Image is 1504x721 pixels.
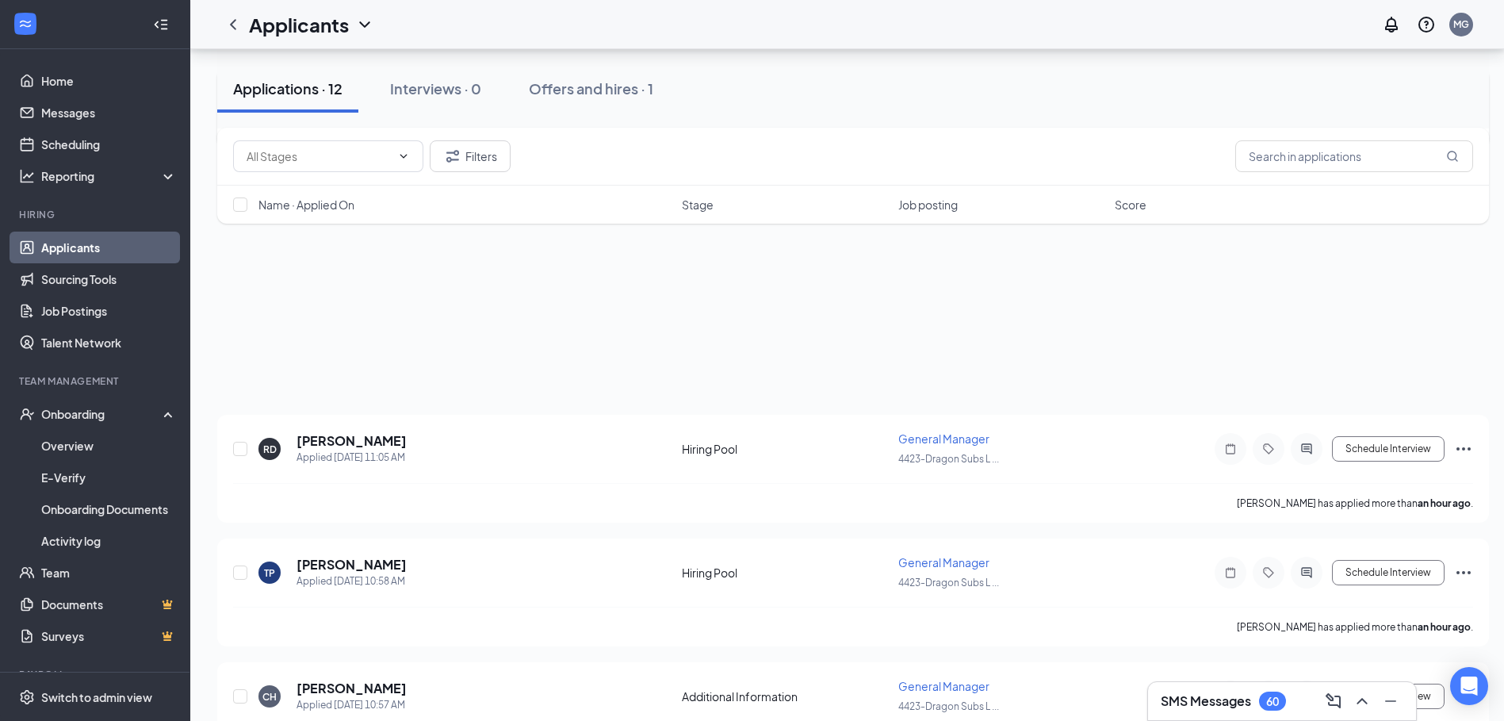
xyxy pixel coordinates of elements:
[41,232,177,263] a: Applicants
[41,462,177,493] a: E-Verify
[1235,140,1473,172] input: Search in applications
[1418,621,1471,633] b: an hour ago
[1454,563,1473,582] svg: Ellipses
[1321,688,1346,714] button: ComposeMessage
[297,432,407,450] h5: [PERSON_NAME]
[1453,17,1469,31] div: MG
[297,556,407,573] h5: [PERSON_NAME]
[1382,15,1401,34] svg: Notifications
[19,668,174,681] div: Payroll
[297,680,407,697] h5: [PERSON_NAME]
[898,577,999,589] span: 4423-Dragon Subs L ...
[233,79,343,98] div: Applications · 12
[1221,566,1240,579] svg: Note
[1332,436,1445,462] button: Schedule Interview
[682,441,889,457] div: Hiring Pool
[1297,566,1316,579] svg: ActiveChat
[898,555,989,570] span: General Manager
[41,263,177,295] a: Sourcing Tools
[1353,692,1372,711] svg: ChevronUp
[1450,667,1488,705] div: Open Intercom Messenger
[898,453,999,465] span: 4423-Dragon Subs L ...
[1418,497,1471,509] b: an hour ago
[19,406,35,422] svg: UserCheck
[1446,150,1459,163] svg: MagnifyingGlass
[1221,443,1240,455] svg: Note
[1349,688,1375,714] button: ChevronUp
[430,140,511,172] button: Filter Filters
[41,65,177,97] a: Home
[41,557,177,589] a: Team
[41,620,177,652] a: SurveysCrown
[41,430,177,462] a: Overview
[390,79,481,98] div: Interviews · 0
[529,79,653,98] div: Offers and hires · 1
[682,197,714,213] span: Stage
[1332,560,1445,585] button: Schedule Interview
[1259,566,1278,579] svg: Tag
[1161,692,1251,710] h3: SMS Messages
[1237,497,1473,510] p: [PERSON_NAME] has applied more than .
[264,566,275,580] div: TP
[262,690,277,704] div: CH
[19,168,35,184] svg: Analysis
[297,450,407,466] div: Applied [DATE] 11:05 AM
[41,589,177,620] a: DocumentsCrown
[19,208,174,221] div: Hiring
[263,443,277,456] div: RD
[41,406,163,422] div: Onboarding
[17,16,33,32] svg: WorkstreamLogo
[898,679,989,693] span: General Manager
[1417,15,1436,34] svg: QuestionInfo
[1381,692,1400,711] svg: Minimize
[1378,688,1403,714] button: Minimize
[224,15,243,34] svg: ChevronLeft
[41,128,177,160] a: Scheduling
[1266,695,1279,708] div: 60
[297,573,407,589] div: Applied [DATE] 10:58 AM
[41,689,152,705] div: Switch to admin view
[1324,692,1343,711] svg: ComposeMessage
[898,197,958,213] span: Job posting
[397,150,410,163] svg: ChevronDown
[355,15,374,34] svg: ChevronDown
[1237,620,1473,634] p: [PERSON_NAME] has applied more than .
[1297,443,1316,455] svg: ActiveChat
[297,697,407,713] div: Applied [DATE] 10:57 AM
[19,689,35,705] svg: Settings
[258,197,354,213] span: Name · Applied On
[443,147,462,166] svg: Filter
[19,374,174,388] div: Team Management
[1115,197,1146,213] span: Score
[41,327,177,359] a: Talent Network
[898,431,989,446] span: General Manager
[153,17,169,33] svg: Collapse
[249,11,349,38] h1: Applicants
[682,565,889,581] div: Hiring Pool
[682,688,889,704] div: Additional Information
[41,168,178,184] div: Reporting
[1259,443,1278,455] svg: Tag
[41,295,177,327] a: Job Postings
[898,700,999,712] span: 4423-Dragon Subs L ...
[41,493,177,525] a: Onboarding Documents
[1454,439,1473,458] svg: Ellipses
[247,148,391,165] input: All Stages
[41,525,177,557] a: Activity log
[41,97,177,128] a: Messages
